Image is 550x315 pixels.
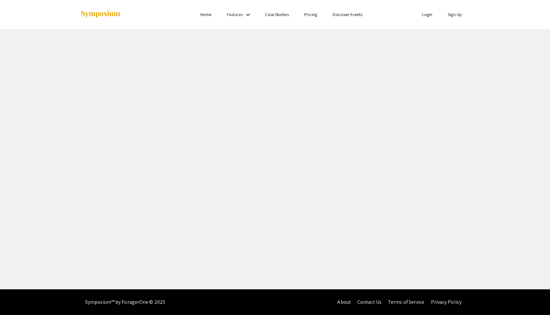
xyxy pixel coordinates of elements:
[337,299,351,305] a: About
[431,299,462,305] a: Privacy Policy
[227,12,243,17] a: Features
[265,12,289,17] a: Case Studies
[200,12,211,17] a: Home
[448,12,462,17] a: Sign Up
[422,12,433,17] a: Login
[388,299,425,305] a: Terms of Service
[85,289,165,315] div: Symposium™ by ForagerOne © 2025
[244,11,252,19] mat-icon: Expand Features list
[357,299,381,305] a: Contact Us
[304,12,317,17] a: Pricing
[80,10,121,19] img: Symposium by ForagerOne
[333,12,362,17] a: Discover Events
